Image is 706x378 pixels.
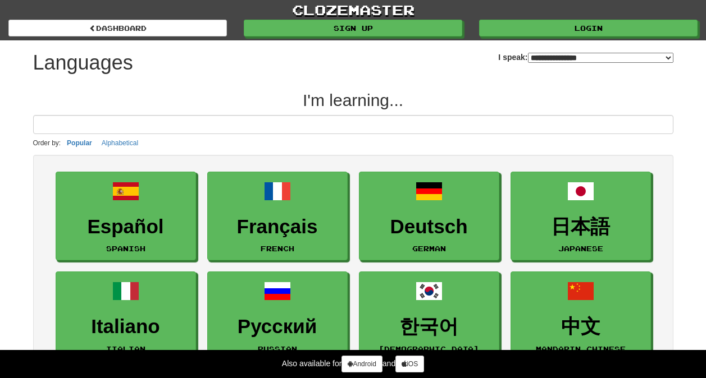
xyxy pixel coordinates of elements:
[106,345,145,353] small: Italian
[56,172,196,261] a: EspañolSpanish
[379,345,479,353] small: [DEMOGRAPHIC_DATA]
[365,316,493,338] h3: 한국어
[498,52,673,63] label: I speak:
[359,271,499,361] a: 한국어[DEMOGRAPHIC_DATA]
[412,245,446,252] small: German
[63,137,95,149] button: Popular
[213,316,341,338] h3: Русский
[207,172,348,261] a: FrançaisFrench
[213,216,341,238] h3: Français
[261,245,294,252] small: French
[56,271,196,361] a: ItalianoItalian
[62,316,190,338] h3: Italiano
[517,316,645,338] h3: 中文
[558,245,603,252] small: Japanese
[8,20,227,36] a: dashboard
[536,345,626,353] small: Mandarin Chinese
[62,216,190,238] h3: Español
[359,172,499,261] a: DeutschGerman
[517,216,645,238] h3: 日本語
[341,356,382,372] a: Android
[511,271,651,361] a: 中文Mandarin Chinese
[33,52,133,74] h1: Languages
[106,245,145,252] small: Spanish
[33,139,61,147] small: Order by:
[207,271,348,361] a: РусскийRussian
[395,356,424,372] a: iOS
[365,216,493,238] h3: Deutsch
[98,137,142,149] button: Alphabetical
[33,91,673,109] h2: I'm learning...
[511,172,651,261] a: 日本語Japanese
[244,20,462,36] a: Sign up
[258,345,297,353] small: Russian
[528,53,673,63] select: I speak:
[479,20,698,36] a: Login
